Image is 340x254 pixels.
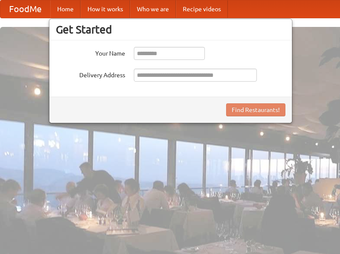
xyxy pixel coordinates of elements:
[226,103,285,116] button: Find Restaurants!
[130,0,176,18] a: Who we are
[56,47,125,58] label: Your Name
[56,69,125,79] label: Delivery Address
[0,0,50,18] a: FoodMe
[56,23,285,36] h3: Get Started
[50,0,81,18] a: Home
[176,0,228,18] a: Recipe videos
[81,0,130,18] a: How it works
